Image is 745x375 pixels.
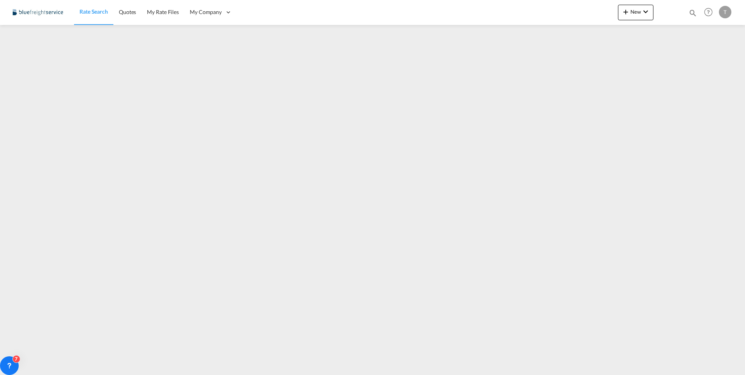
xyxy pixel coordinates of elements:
[119,9,136,15] span: Quotes
[79,8,108,15] span: Rate Search
[702,5,715,19] span: Help
[621,9,650,15] span: New
[719,6,731,18] div: T
[702,5,719,19] div: Help
[689,9,697,17] md-icon: icon-magnify
[689,9,697,20] div: icon-magnify
[147,9,179,15] span: My Rate Files
[190,8,222,16] span: My Company
[12,4,64,21] img: 9097ab40c0d911ee81d80fb7ec8da167.JPG
[618,5,653,20] button: icon-plus 400-fgNewicon-chevron-down
[641,7,650,16] md-icon: icon-chevron-down
[621,7,630,16] md-icon: icon-plus 400-fg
